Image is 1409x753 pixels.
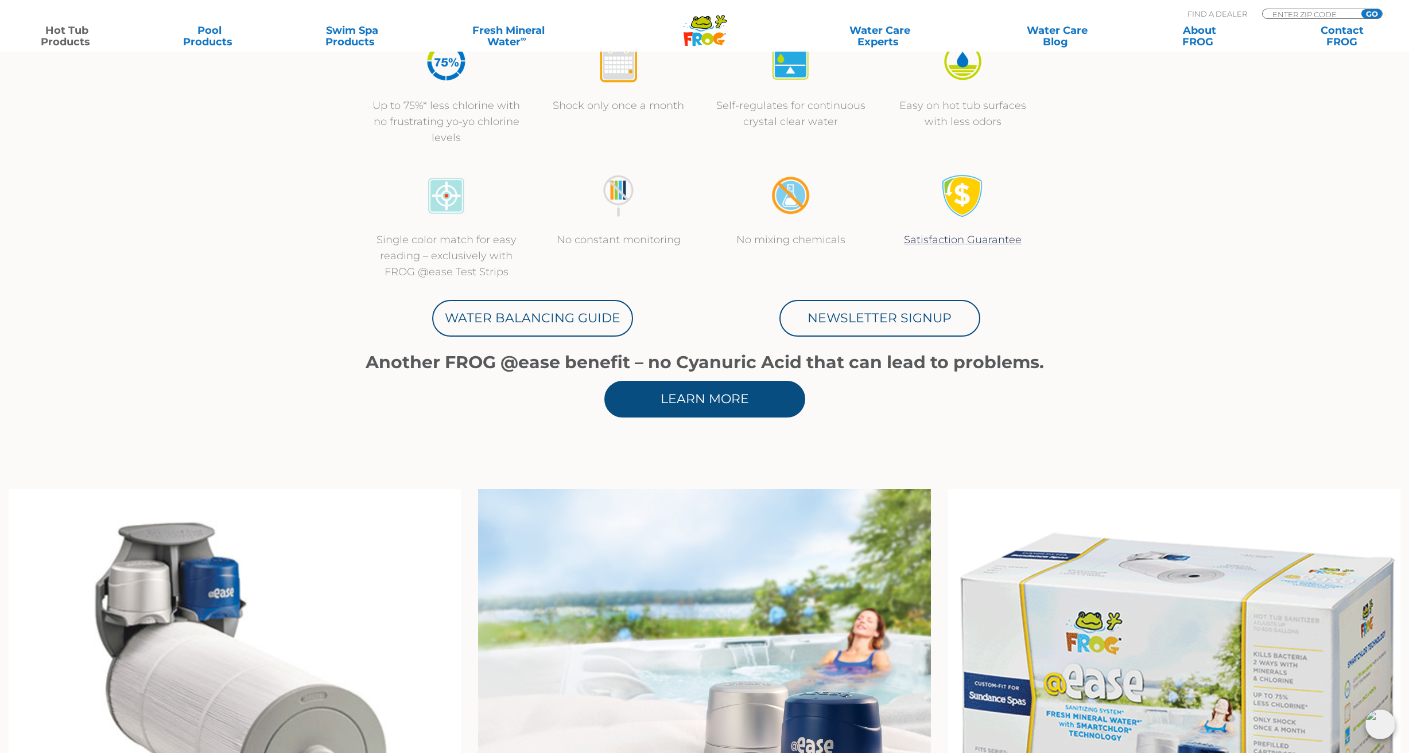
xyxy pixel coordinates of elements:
a: Satisfaction Guarantee [904,233,1022,246]
a: Water CareExperts [790,25,970,48]
a: Hot TubProducts [11,25,122,48]
img: Satisfaction Guarantee Icon [941,174,984,217]
p: Single color match for easy reading – exclusively with FROG @ease Test Strips [372,232,521,280]
input: GO [1361,9,1382,18]
a: AboutFROG [1144,25,1255,48]
a: Newsletter Signup [779,300,980,337]
p: Find A Dealer [1187,9,1247,19]
img: icon-atease-easy-on [941,40,984,83]
img: no-mixing1 [769,174,812,217]
p: Easy on hot tub surfaces with less odors [888,97,1038,130]
img: icon-atease-75percent-less [425,40,468,83]
a: Learn More [604,381,805,418]
p: No mixing chemicals [716,232,865,248]
p: No constant monitoring [544,232,693,248]
a: PoolProducts [154,25,265,48]
img: icon-atease-shock-once [597,40,640,83]
p: Up to 75%* less chlorine with no frustrating yo-yo chlorine levels [372,97,521,146]
sup: ∞ [521,34,526,43]
input: Zip Code Form [1271,9,1349,19]
img: no-constant-monitoring1 [597,174,640,217]
img: icon-atease-self-regulates [769,40,812,83]
a: Water CareBlog [1002,25,1112,48]
p: Shock only once a month [544,97,693,114]
a: Water Balancing Guide [432,300,633,337]
h1: Another FROG @ease benefit – no Cyanuric Acid that can lead to problems. [360,353,1049,372]
a: Swim SpaProducts [297,25,407,48]
img: icon-atease-color-match [425,174,468,217]
a: ContactFROG [1287,25,1398,48]
p: Self-regulates for continuous crystal clear water [716,97,865,130]
a: Fresh MineralWater∞ [439,25,578,48]
img: openIcon [1365,709,1395,739]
